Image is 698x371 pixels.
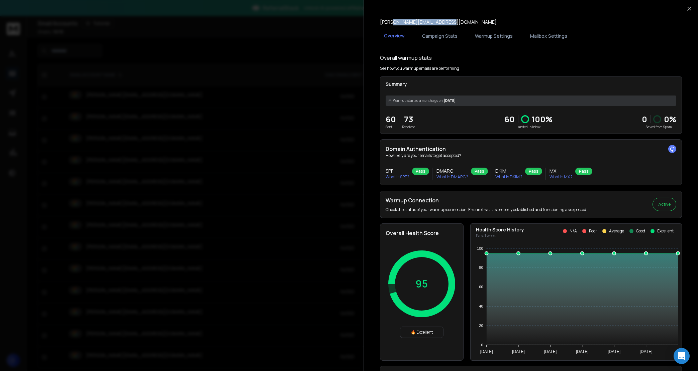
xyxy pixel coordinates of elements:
[380,54,432,62] h1: Overall warmup stats
[481,343,483,347] tspan: 0
[400,327,443,338] div: 🔥 Excellent
[436,174,468,180] p: What is DMARC ?
[471,29,517,43] button: Warmup Settings
[525,168,542,175] div: Pass
[480,349,493,354] tspan: [DATE]
[664,114,676,125] p: 0 %
[576,349,589,354] tspan: [DATE]
[380,66,459,71] p: See how you warmup emails are performing
[512,349,525,354] tspan: [DATE]
[380,28,409,44] button: Overview
[386,114,396,125] p: 60
[436,168,468,174] h3: DMARC
[609,228,624,234] p: Average
[550,168,573,174] h3: MX
[479,265,483,269] tspan: 80
[386,81,676,87] p: Summary
[479,285,483,289] tspan: 60
[505,114,515,125] p: 60
[380,19,497,25] p: [PERSON_NAME][EMAIL_ADDRESS][DOMAIN_NAME]
[642,125,676,130] p: Saved from Spam
[386,125,396,130] p: Sent
[550,174,573,180] p: What is MX ?
[386,196,587,204] h2: Warmup Connection
[479,324,483,328] tspan: 20
[412,168,429,175] div: Pass
[386,207,587,212] p: Check the status of your warmup connection. Ensure that it is properly established and functionin...
[416,278,428,290] p: 95
[393,98,442,103] span: Warmup started a month ago on
[386,145,676,153] h2: Domain Authentication
[471,168,488,175] div: Pass
[653,198,676,211] button: Active
[608,349,620,354] tspan: [DATE]
[495,168,522,174] h3: DKIM
[476,233,524,238] p: Past 1 week
[640,349,653,354] tspan: [DATE]
[477,246,483,250] tspan: 100
[386,229,458,237] h2: Overall Health Score
[386,153,676,158] p: How likely are your emails to get accepted?
[642,114,647,125] strong: 0
[418,29,462,43] button: Campaign Stats
[526,29,571,43] button: Mailbox Settings
[636,228,645,234] p: Good
[544,349,557,354] tspan: [DATE]
[386,168,409,174] h3: SPF
[479,304,483,308] tspan: 40
[386,174,409,180] p: What is SPF ?
[402,114,415,125] p: 73
[589,228,597,234] p: Poor
[476,226,524,233] p: Health Score History
[657,228,674,234] p: Excellent
[386,96,676,106] div: [DATE]
[402,125,415,130] p: Received
[495,174,522,180] p: What is DKIM ?
[575,168,592,175] div: Pass
[570,228,577,234] p: N/A
[674,348,690,364] div: Open Intercom Messenger
[505,125,553,130] p: Landed in Inbox
[532,114,553,125] p: 100 %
